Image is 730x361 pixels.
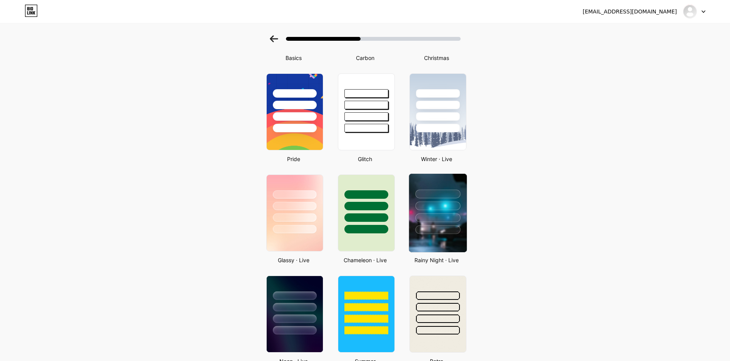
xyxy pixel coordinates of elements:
[583,8,677,16] div: [EMAIL_ADDRESS][DOMAIN_NAME]
[407,155,466,163] div: Winter · Live
[264,54,323,62] div: Basics
[407,54,466,62] div: Christmas
[409,174,466,252] img: rainy_night.jpg
[264,256,323,264] div: Glassy · Live
[683,4,697,19] img: becry
[336,54,395,62] div: Carbon
[336,256,395,264] div: Chameleon · Live
[336,155,395,163] div: Glitch
[264,155,323,163] div: Pride
[407,256,466,264] div: Rainy Night · Live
